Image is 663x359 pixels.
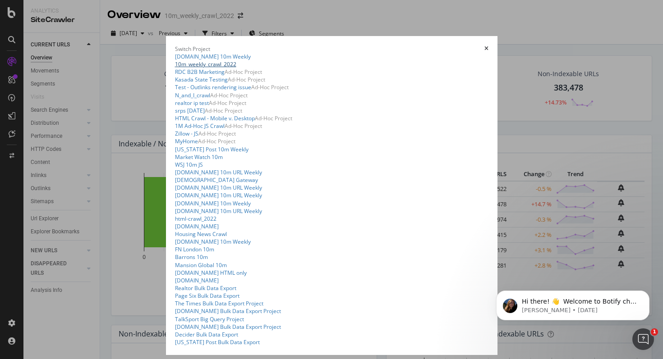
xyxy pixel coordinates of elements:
[175,114,255,122] a: HTML Crawl - Mobile v. Desktop
[175,215,488,223] summary: html-crawl_2022
[205,107,242,114] div: Ad-Hoc Project
[175,145,249,153] a: [US_STATE] Post 10m Weekly
[210,91,248,99] div: Ad-Hoc Project
[175,76,228,83] a: Kasada State Testing
[651,328,658,336] span: 1
[175,269,247,277] a: [DOMAIN_NAME] HTML only
[175,153,488,161] summary: Market Watch 10m
[175,245,214,253] a: FN London 10m
[175,145,488,153] summary: [US_STATE] Post 10m Weekly
[175,284,236,292] a: Realtor Bulk Data Export
[175,91,210,99] a: N_and_I_crawl
[175,184,488,191] summary: [DOMAIN_NAME] 10m URL Weekly
[175,338,260,346] a: [US_STATE] Post Bulk Data Export
[251,83,289,91] div: Ad-Hoc Project
[175,253,208,261] a: Barrons 10m
[175,277,219,284] a: [DOMAIN_NAME]
[175,60,236,68] a: 10m_weekly_crawl_2022
[175,83,251,91] a: Test - Outlinks rendering issue
[632,328,654,350] iframe: Intercom live chat
[175,176,258,184] a: [DEMOGRAPHIC_DATA] Gateway
[175,307,281,315] a: [DOMAIN_NAME] Bulk Data Export Project
[175,292,239,300] a: Page Six Bulk Data Export
[175,60,488,68] summary: 10m_weekly_crawl_2022
[175,238,251,245] a: [DOMAIN_NAME] 10m Weekly
[198,137,235,145] div: Ad-Hoc Project
[175,191,488,199] summary: [DOMAIN_NAME] 10m URL Weekly
[175,137,198,145] a: MyHome
[175,315,244,323] a: TalkSport Big Query Project
[175,300,263,307] a: The Times Bulk Data Export Project
[175,122,225,130] a: 1M Ad-Hoc JS Crawl
[225,122,262,130] div: Ad-Hoc Project
[483,272,663,335] iframe: Intercom notifications message
[166,36,497,355] div: modal
[175,238,488,245] summary: [DOMAIN_NAME] 10m Weekly
[175,223,219,230] a: [DOMAIN_NAME]
[198,130,236,137] div: Ad-Hoc Project
[175,207,488,215] summary: [DOMAIN_NAME] 10m URL Weekly
[175,161,203,168] a: WSJ 10m JS
[175,68,225,76] a: RDC B2B Marketing
[175,253,488,261] summary: Barrons 10m
[175,207,262,215] a: [DOMAIN_NAME] 10m URL Weekly
[175,200,251,207] a: [DOMAIN_NAME] 10m Weekly
[175,153,223,161] a: Market Watch 10m
[175,53,488,60] summary: [DOMAIN_NAME] 10m Weekly
[175,261,488,269] summary: Mansion Global 10m
[209,99,246,107] div: Ad-Hoc Project
[175,184,262,191] a: [DOMAIN_NAME] 10m URL Weekly
[175,176,488,184] summary: [DEMOGRAPHIC_DATA] Gateway
[175,331,238,338] a: Decider Bulk Data Export
[175,130,198,137] a: Zillow - JS
[175,107,205,114] a: srps [DATE]
[175,261,227,269] a: Mansion Global 10m
[255,114,292,122] div: Ad-Hoc Project
[228,76,265,83] div: Ad-Hoc Project
[175,99,209,107] a: realtor ip test
[225,68,262,76] div: Ad-Hoc Project
[484,45,488,53] div: times
[175,323,281,331] a: [DOMAIN_NAME] Bulk Data Export Project
[175,53,251,60] a: [DOMAIN_NAME] 10m Weekly
[175,168,488,176] summary: [DOMAIN_NAME] 10m URL Weekly
[175,191,262,199] a: [DOMAIN_NAME] 10m URL Weekly
[175,269,488,277] summary: [DOMAIN_NAME] HTML only
[175,230,227,238] a: Housing News Crawl
[175,45,210,53] div: Switch Project
[175,215,216,223] a: html-crawl_2022
[175,168,262,176] a: [DOMAIN_NAME] 10m URL Weekly
[175,161,488,168] summary: WSJ 10m JS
